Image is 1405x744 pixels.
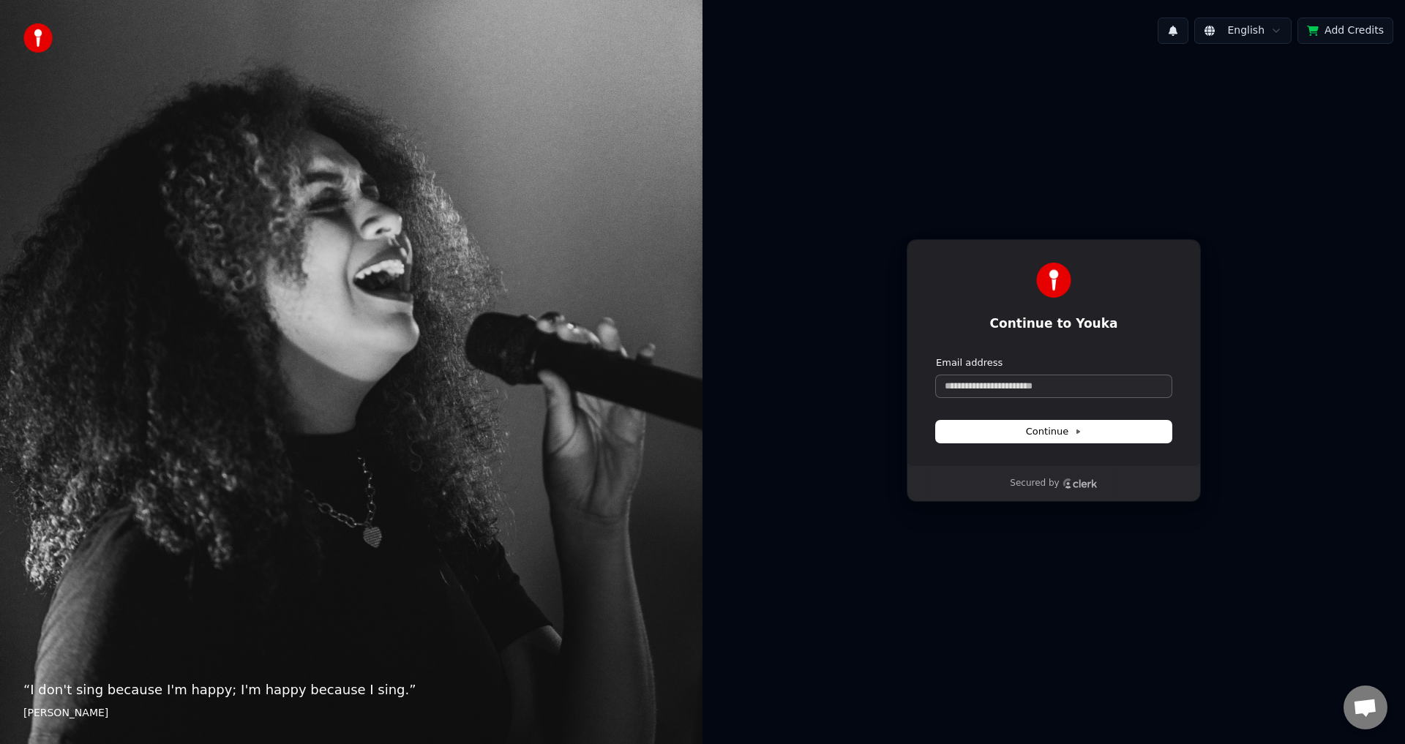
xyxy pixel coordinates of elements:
[23,23,53,53] img: youka
[936,356,1003,369] label: Email address
[1026,425,1082,438] span: Continue
[1297,18,1393,44] button: Add Credits
[1063,478,1098,489] a: Clerk logo
[936,421,1172,443] button: Continue
[936,315,1172,333] h1: Continue to Youka
[23,680,679,700] p: “ I don't sing because I'm happy; I'm happy because I sing. ”
[1010,478,1059,489] p: Secured by
[1036,263,1071,298] img: Youka
[1344,685,1387,729] div: Open chat
[23,706,679,721] footer: [PERSON_NAME]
